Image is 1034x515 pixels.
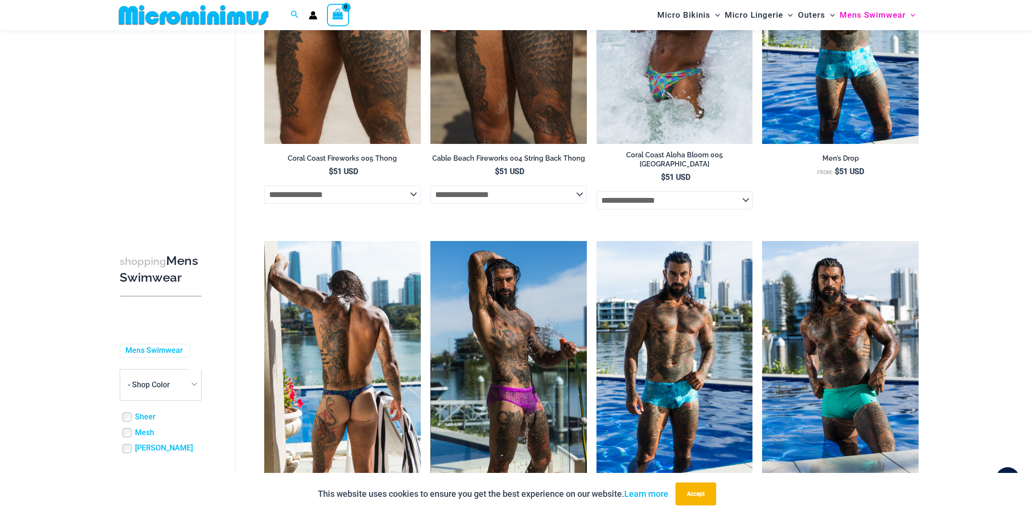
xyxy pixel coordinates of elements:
a: Mens Swimwear [125,346,183,356]
a: Search icon link [291,9,299,21]
span: $ [661,173,665,182]
a: Cable Beach Fireworks 004 String Back Thong [430,154,587,166]
a: Learn more [624,489,668,499]
span: From: [817,169,832,175]
img: Bondi Ripples 007 Trunk 01 [596,241,753,475]
a: OutersMenu ToggleMenu Toggle [796,3,837,27]
a: View Shopping Cart, empty [327,4,349,26]
span: Menu Toggle [783,3,793,27]
span: Micro Lingerie [725,3,783,27]
a: Men’s Drop [762,154,919,166]
span: $ [329,167,333,176]
bdi: 51 USD [835,167,864,176]
span: - Shop Color [120,369,202,401]
span: $ [835,167,839,176]
span: - Shop Color [120,370,201,400]
a: Account icon link [309,11,317,20]
a: Coral Coast Fireworks 005 Thong [264,154,421,166]
img: Bondi Spots Green 007 Trunk 07 [762,241,919,475]
span: - Shop Color [128,380,170,389]
a: Bondi Spots Green 007 Trunk 07Bondi Spots Green 007 Trunk 03Bondi Spots Green 007 Trunk 03 [762,241,919,475]
bdi: 51 USD [661,173,690,182]
a: Mesh [135,428,154,438]
a: Bondi Ripples 007 Trunk 01Bondi Ripples 007 Trunk 03Bondi Ripples 007 Trunk 03 [596,241,753,475]
a: Coral Coast Aloha Bloom 005 [GEOGRAPHIC_DATA] [596,151,753,172]
nav: Site Navigation [653,1,919,29]
img: Show Stopper Violet 006 Brief Burleigh 10 [430,241,587,475]
bdi: 51 USD [495,167,524,176]
span: Menu Toggle [710,3,720,27]
span: shopping [120,255,166,267]
bdi: 51 USD [329,167,358,176]
span: Mens Swimwear [840,3,906,27]
a: Micro BikinisMenu ToggleMenu Toggle [655,3,722,27]
p: This website uses cookies to ensure you get the best experience on our website. [318,487,668,501]
img: MM SHOP LOGO FLAT [115,4,272,26]
span: Menu Toggle [906,3,915,27]
img: Coral Coast Leopard BluePurple 005 Thong 03 [264,241,421,475]
h2: Men’s Drop [762,154,919,163]
a: Micro LingerieMenu ToggleMenu Toggle [722,3,795,27]
a: [PERSON_NAME] [135,444,193,454]
a: Coral Coast Leopard BluePurple 005 Thong 09Coral Coast Leopard BluePurple 005 Thong 03Coral Coast... [264,241,421,475]
h2: Cable Beach Fireworks 004 String Back Thong [430,154,587,163]
span: $ [495,167,499,176]
span: Outers [798,3,825,27]
span: Menu Toggle [825,3,835,27]
button: Accept [675,482,716,505]
iframe: TrustedSite Certified [120,32,206,223]
a: Sheer [135,412,156,422]
span: Micro Bikinis [657,3,710,27]
h2: Coral Coast Fireworks 005 Thong [264,154,421,163]
a: Show Stopper Violet 006 Brief Burleigh 10Show Stopper Violet 006 Brief Burleigh 11Show Stopper Vi... [430,241,587,475]
h2: Coral Coast Aloha Bloom 005 [GEOGRAPHIC_DATA] [596,151,753,168]
h3: Mens Swimwear [120,253,202,286]
a: Mens SwimwearMenu ToggleMenu Toggle [837,3,918,27]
